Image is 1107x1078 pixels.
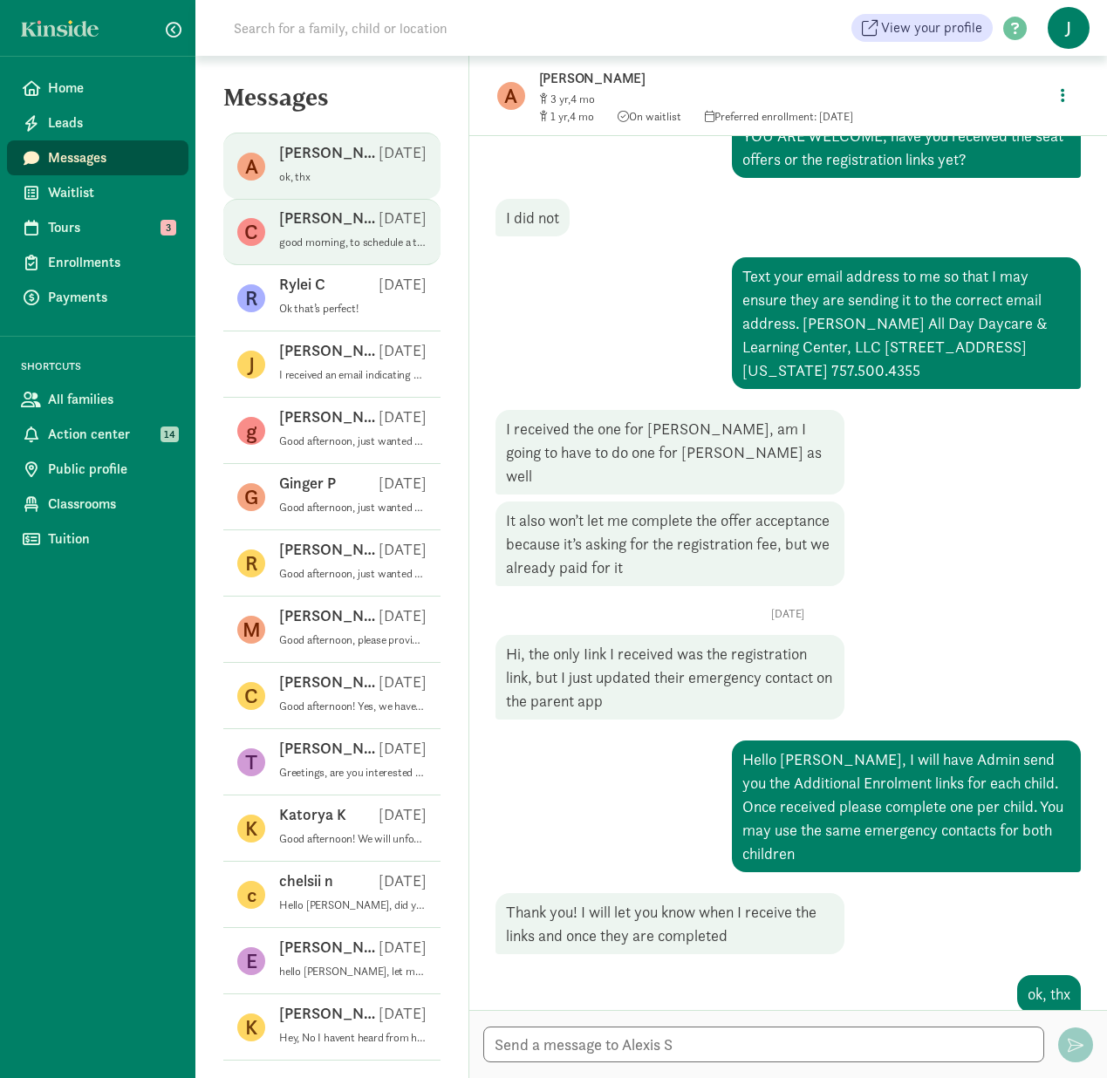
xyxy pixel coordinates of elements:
figure: T [237,748,265,776]
p: good morning, to schedule a tour please use tour scheduler from website [DOMAIN_NAME], after acce... [279,235,427,249]
a: Tuition [7,522,188,556]
p: [PERSON_NAME] [279,672,379,693]
span: Enrollments [48,252,174,273]
span: Messages [48,147,174,168]
p: [DATE] [379,672,427,693]
figure: C [237,682,265,710]
a: Leads [7,106,188,140]
p: [DATE] [379,406,427,427]
span: All families [48,389,174,410]
span: Action center [48,424,174,445]
a: Classrooms [7,487,188,522]
figure: R [237,549,265,577]
p: [DATE] [495,607,1082,621]
figure: J [237,351,265,379]
a: Messages [7,140,188,175]
p: [PERSON_NAME] [539,66,1048,91]
figure: K [237,1013,265,1041]
p: I received an email indicating that you paid the registration fee which indicates that you have a... [279,368,427,382]
a: Tours 3 [7,210,188,245]
figure: C [237,218,265,246]
span: Preferred enrollment: [DATE] [705,109,853,124]
p: [DATE] [379,473,427,494]
p: [PERSON_NAME] [279,937,379,958]
p: Ok that’s perfect! [279,302,427,316]
p: [DATE] [379,605,427,626]
p: [DATE] [379,1003,427,1024]
span: J [1048,7,1090,49]
figure: g [237,417,265,445]
p: [DATE] [379,274,427,295]
figure: K [237,815,265,843]
span: Classrooms [48,494,174,515]
figure: c [237,881,265,909]
span: Tuition [48,529,174,549]
p: Ginger P [279,473,336,494]
span: 3 [550,92,571,106]
p: [PERSON_NAME] [279,605,379,626]
p: hello [PERSON_NAME], let me know if you receive this message [279,965,427,979]
span: Waitlist [48,182,174,203]
p: [PERSON_NAME] [279,142,379,163]
a: All families [7,382,188,417]
div: ok, thx [1017,975,1081,1013]
figure: G [237,483,265,511]
div: Thank you! I will let you know when I receive the links and once they are completed [495,893,844,954]
p: [DATE] [379,340,427,361]
a: Enrollments [7,245,188,280]
figure: A [497,82,525,110]
span: Public profile [48,459,174,480]
a: Home [7,71,188,106]
span: View your profile [881,17,982,38]
p: [PERSON_NAME] L [279,1003,379,1024]
a: View your profile [851,14,993,42]
span: Home [48,78,174,99]
p: [DATE] [379,937,427,958]
span: 1 [550,109,570,124]
div: Hello [PERSON_NAME], I will have Admin send you the Additional Enrolment links for each child. On... [732,740,1081,872]
p: Good afternoon, just wanted to check in and see if you were still interested in enrolling [PERSON... [279,567,427,581]
p: [DATE] [379,738,427,759]
p: [DATE] [379,804,427,825]
p: Good afternoon, just wanted to check in and see if you were still interested in enrolling with us... [279,501,427,515]
p: [PERSON_NAME] [279,406,379,427]
p: [DATE] [379,870,427,891]
span: 4 [571,92,595,106]
figure: E [237,947,265,975]
h5: Messages [195,84,468,126]
p: [PERSON_NAME] [279,208,379,229]
figure: A [237,153,265,181]
p: Hey, No I havent heard from her. [279,1031,427,1045]
p: Good afternoon, just wanted to check in and see if you are still interested in enrolling with us?... [279,434,427,448]
p: Good afternoon, please provide your contact information so that we can set up a virtual tour with... [279,633,427,647]
p: [DATE] [379,208,427,229]
p: Good afternoon! We will unfortunately have to cancel your tour for this evening, but we would lov... [279,832,427,846]
span: Leads [48,113,174,133]
p: Hello [PERSON_NAME], did you receive enrollment links that were sent to you for Noaa and [PERSON_... [279,898,427,912]
span: On waitlist [618,109,681,124]
span: 4 [570,109,594,124]
div: Hi, the only Iink I received was the registration link, but I just updated their emergency contac... [495,635,844,720]
p: Greetings, are you interested in rescheduling a tour with our facility? If so please contact Mrs ... [279,766,427,780]
div: I did not [495,199,570,236]
a: Public profile [7,452,188,487]
div: It also won’t let me complete the offer acceptance because it’s asking for the registration fee, ... [495,501,844,586]
div: YOU ARE WELCOME, have you received the seat offers or the registration links yet? [732,117,1081,178]
p: [DATE] [379,539,427,560]
span: Tours [48,217,174,238]
span: Payments [48,287,174,308]
p: ok, thx [279,170,427,184]
p: [PERSON_NAME] [279,738,379,759]
a: Payments [7,280,188,315]
a: Waitlist [7,175,188,210]
span: 14 [161,426,179,442]
span: 3 [161,220,176,235]
p: Good afternoon! Yes, we have availability in our infant room. What date would he be starting and ... [279,699,427,713]
p: chelsii n [279,870,333,891]
figure: M [237,616,265,644]
p: [PERSON_NAME] [279,539,379,560]
figure: R [237,284,265,312]
p: Katorya K [279,804,346,825]
a: Action center 14 [7,417,188,452]
div: Text your email address to me so that I may ensure they are sending it to the correct email addre... [732,257,1081,389]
